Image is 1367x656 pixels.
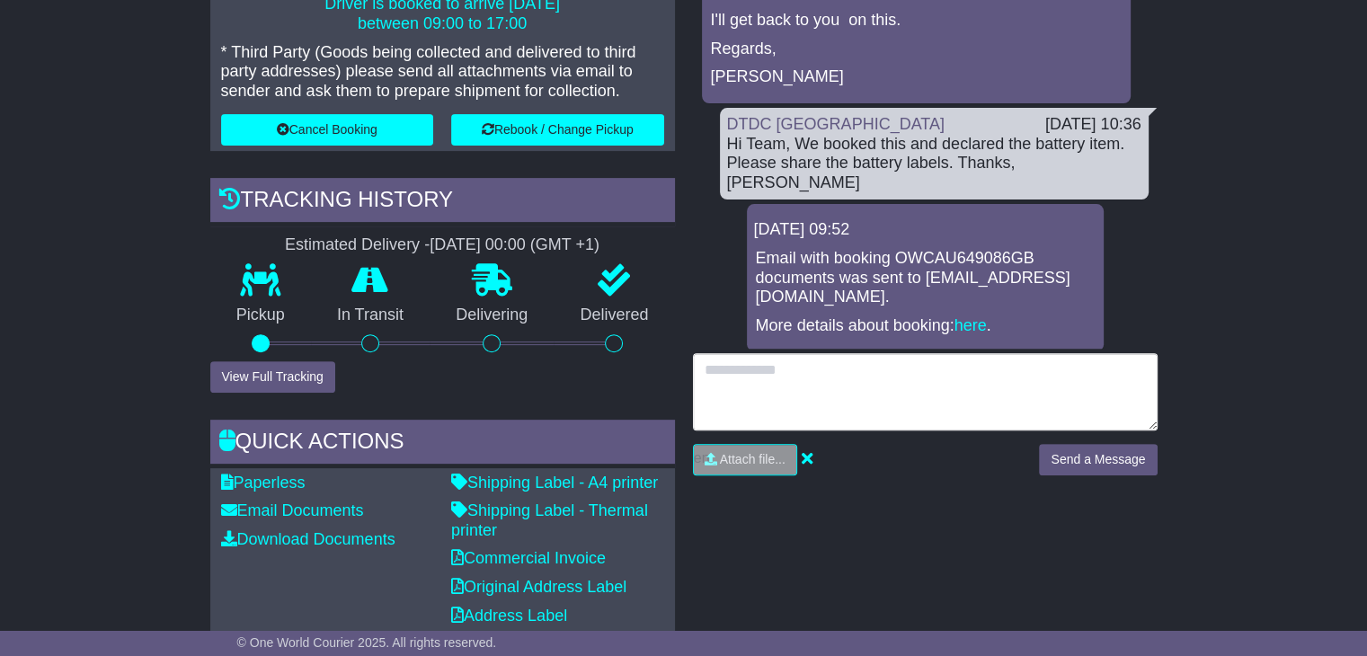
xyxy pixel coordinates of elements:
a: Email Documents [221,501,364,519]
p: In Transit [311,306,430,325]
p: Regards, [711,40,1122,59]
div: Tracking history [210,178,675,226]
a: Commercial Invoice [451,549,606,567]
p: [PERSON_NAME] [711,67,1122,87]
p: I'll get back to you on this. [711,11,1122,31]
button: Cancel Booking [221,114,434,146]
span: © One World Courier 2025. All rights reserved. [237,635,497,650]
a: here [954,316,987,334]
p: Pickup [210,306,311,325]
a: Original Address Label [451,578,626,596]
a: Download Documents [221,530,395,548]
a: DTDC [GEOGRAPHIC_DATA] [727,115,945,133]
a: Shipping Label - Thermal printer [451,501,648,539]
a: Paperless [221,474,306,492]
button: View Full Tracking [210,361,335,393]
p: More details about booking: . [756,316,1095,336]
div: Estimated Delivery - [210,235,675,255]
a: Address Label [451,607,567,625]
p: * Third Party (Goods being collected and delivered to third party addresses) please send all atta... [221,43,664,102]
div: Hi Team, We booked this and declared the battery item. Please share the battery labels. Thanks, [... [727,135,1141,193]
div: [DATE] 10:36 [1045,115,1141,135]
div: Quick Actions [210,420,675,468]
button: Send a Message [1039,444,1157,475]
div: [DATE] 00:00 (GMT +1) [430,235,599,255]
p: Email with booking OWCAU649086GB documents was sent to [EMAIL_ADDRESS][DOMAIN_NAME]. [756,249,1095,307]
p: Delivered [554,306,674,325]
button: Rebook / Change Pickup [451,114,664,146]
a: Shipping Label - A4 printer [451,474,658,492]
p: Delivering [430,306,554,325]
div: [DATE] 09:52 [754,220,1096,240]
